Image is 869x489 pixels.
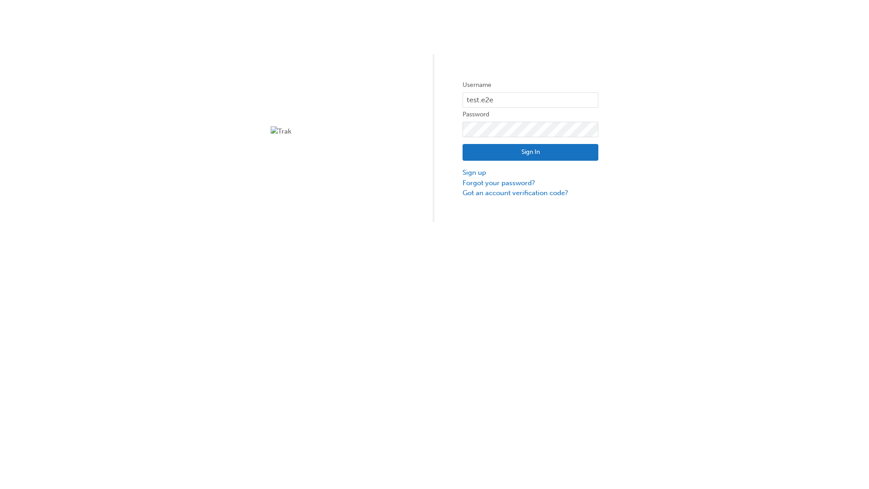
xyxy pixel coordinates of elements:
[463,188,598,198] a: Got an account verification code?
[463,109,598,120] label: Password
[463,92,598,108] input: Username
[463,144,598,161] button: Sign In
[463,178,598,188] a: Forgot your password?
[271,126,406,137] img: Trak
[463,80,598,91] label: Username
[463,168,598,178] a: Sign up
